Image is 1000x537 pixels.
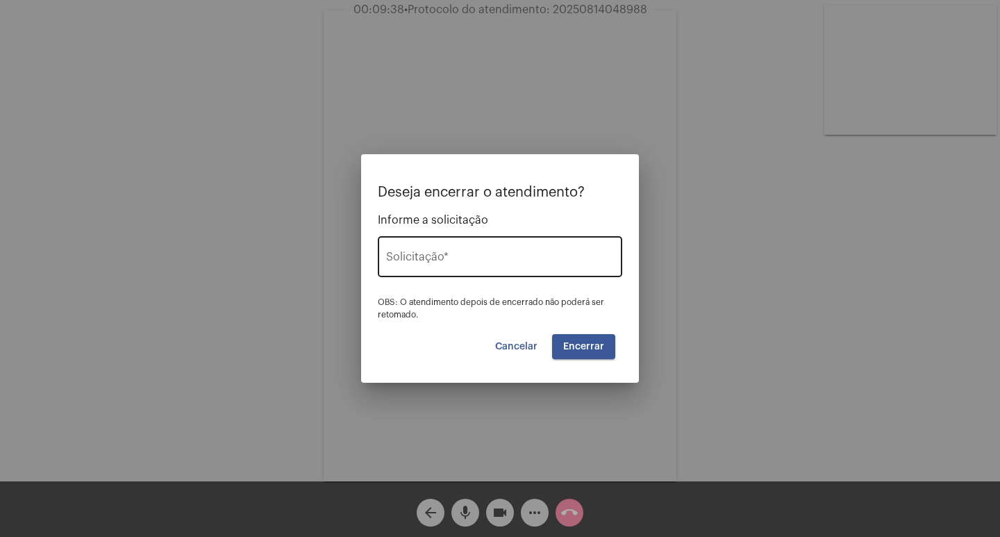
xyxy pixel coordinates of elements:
[484,334,549,359] button: Cancelar
[495,342,537,352] span: Cancelar
[378,214,622,226] span: Informe a solicitação
[552,334,615,359] button: Encerrar
[563,342,604,352] span: Encerrar
[378,298,604,319] span: OBS: O atendimento depois de encerrado não poderá ser retomado.
[378,185,622,200] p: Deseja encerrar o atendimento?
[386,254,614,266] input: Buscar solicitação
